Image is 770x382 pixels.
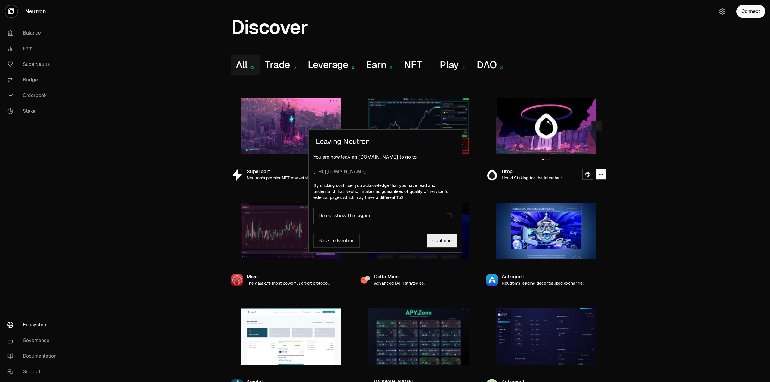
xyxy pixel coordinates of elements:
[447,213,452,218] button: Do not show this again
[313,182,457,200] p: By clicking continue, you acknowledge that you have read and understand that Neutron makes no gua...
[313,154,457,175] p: You are now leaving [DOMAIN_NAME] to go to
[313,234,360,248] button: Back to Neutron
[313,168,457,175] span: [URL][DOMAIN_NAME]
[319,213,447,219] div: Do not show this again
[309,130,462,154] h2: Leaving Neutron
[427,234,457,248] a: Continue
